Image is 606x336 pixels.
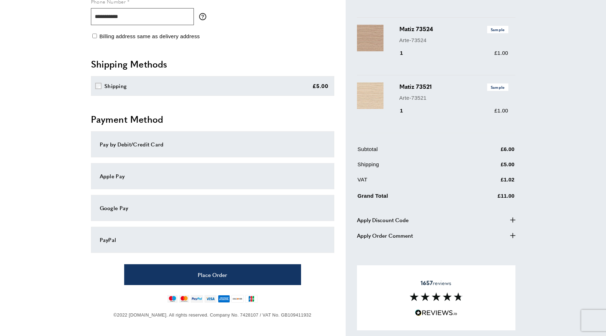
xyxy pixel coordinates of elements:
img: maestro [167,295,178,303]
div: PayPal [100,236,325,244]
td: Grand Total [358,191,458,206]
img: discover [231,295,244,303]
span: Apply Order Comment [357,231,413,240]
h3: Matiz 73524 [399,25,508,33]
div: Apple Pay [100,172,325,180]
img: paypal [191,295,203,303]
button: Place Order [124,264,301,285]
div: £5.00 [312,82,329,90]
span: reviews [421,279,451,286]
img: Reviews section [410,292,463,301]
img: Matiz 73524 [357,25,383,51]
div: 1 [399,106,413,115]
h2: Payment Method [91,113,334,126]
td: £11.00 [459,191,514,206]
td: Shipping [358,160,458,174]
td: VAT [358,175,458,189]
span: Billing address same as delivery address [99,33,200,39]
img: visa [204,295,216,303]
div: Pay by Debit/Credit Card [100,140,325,149]
span: ©2022 [DOMAIN_NAME]. All rights reserved. Company No. 7428107 / VAT No. GB109411932 [114,312,311,318]
span: Sample [487,83,508,91]
div: Shipping [104,82,127,90]
img: mastercard [179,295,189,303]
span: Apply Discount Code [357,216,409,224]
span: £1.00 [494,50,508,56]
div: 1 [399,49,413,57]
img: Matiz 73521 [357,82,383,109]
h2: Shipping Methods [91,58,334,70]
span: Sample [487,26,508,33]
img: american-express [218,295,230,303]
span: £1.00 [494,108,508,114]
img: jcb [245,295,258,303]
div: Google Pay [100,204,325,212]
p: Arte-73521 [399,94,508,102]
input: Billing address same as delivery address [92,34,97,38]
td: £6.00 [459,145,514,159]
td: £1.02 [459,175,514,189]
img: Reviews.io 5 stars [415,309,457,316]
strong: 1657 [421,279,433,287]
button: More information [199,13,210,20]
h3: Matiz 73521 [399,82,508,91]
td: £5.00 [459,160,514,174]
p: Arte-73524 [399,36,508,45]
td: Subtotal [358,145,458,159]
